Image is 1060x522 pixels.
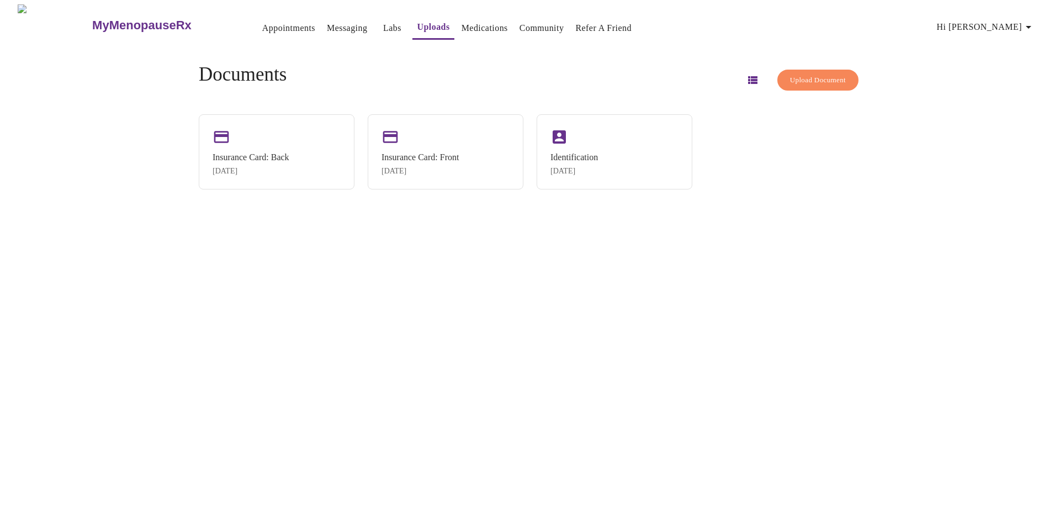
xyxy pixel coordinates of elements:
[575,20,632,36] a: Refer a Friend
[381,167,459,176] div: [DATE]
[92,18,192,33] h3: MyMenopauseRx
[462,20,508,36] a: Medications
[322,17,372,39] button: Messaging
[327,20,367,36] a: Messaging
[550,167,598,176] div: [DATE]
[381,152,459,162] div: Insurance Card: Front
[18,4,91,46] img: MyMenopauseRx Logo
[258,17,320,39] button: Appointments
[571,17,636,39] button: Refer a Friend
[790,74,846,87] span: Upload Document
[213,167,289,176] div: [DATE]
[515,17,569,39] button: Community
[739,67,766,93] button: Switch to list view
[457,17,512,39] button: Medications
[412,16,454,40] button: Uploads
[383,20,401,36] a: Labs
[777,70,858,91] button: Upload Document
[213,152,289,162] div: Insurance Card: Back
[520,20,564,36] a: Community
[199,64,287,86] h4: Documents
[374,17,410,39] button: Labs
[417,19,449,35] a: Uploads
[91,6,236,45] a: MyMenopauseRx
[932,16,1040,38] button: Hi [PERSON_NAME]
[937,19,1035,35] span: Hi [PERSON_NAME]
[262,20,315,36] a: Appointments
[550,152,598,162] div: Identification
